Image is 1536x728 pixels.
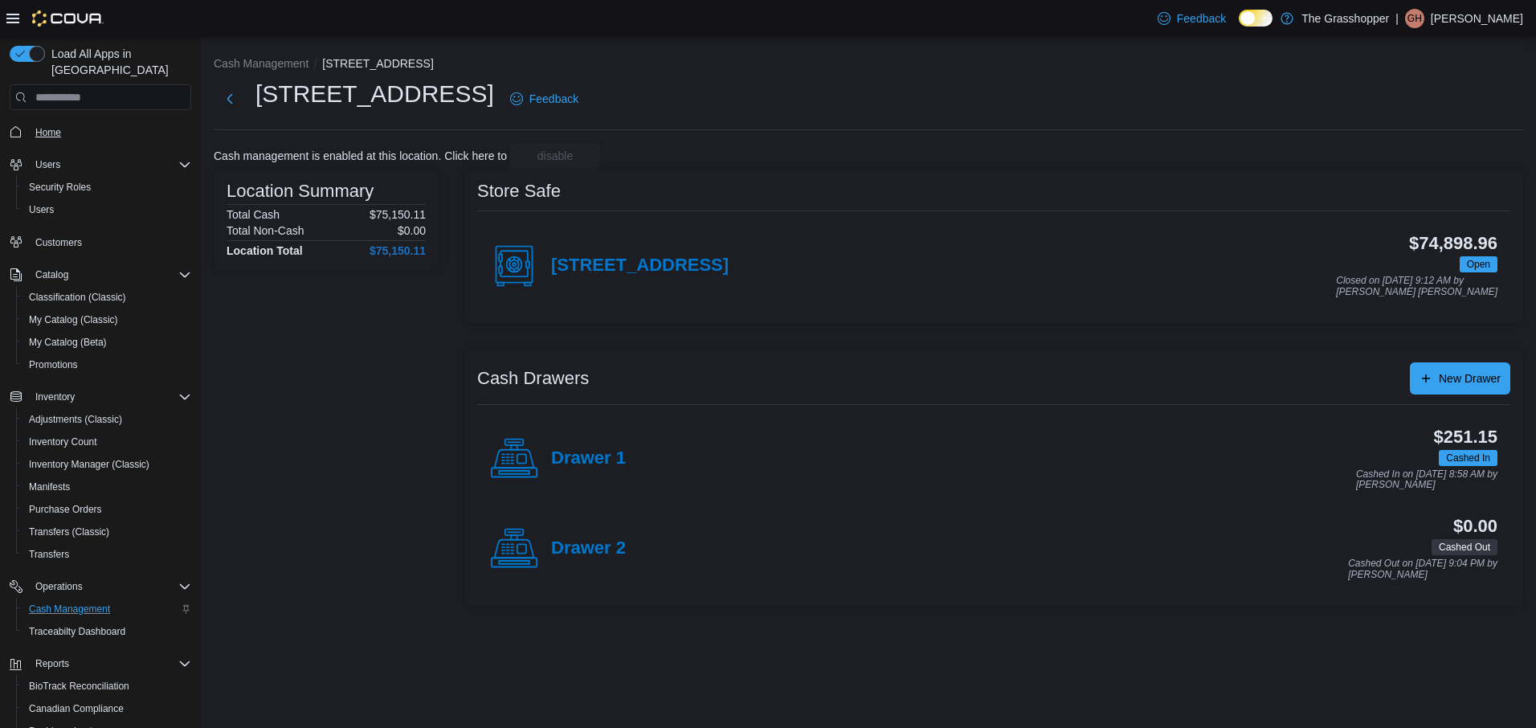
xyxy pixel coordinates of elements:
p: Cashed Out on [DATE] 9:04 PM by [PERSON_NAME] [1348,558,1497,580]
button: Inventory [29,387,81,407]
span: Promotions [22,355,191,374]
span: Cashed In [1439,450,1497,466]
nav: An example of EuiBreadcrumbs [214,55,1523,75]
button: Inventory Manager (Classic) [16,453,198,476]
button: Cash Management [214,57,308,70]
h4: $75,150.11 [370,244,426,257]
a: Traceabilty Dashboard [22,622,132,641]
span: Promotions [29,358,78,371]
button: Transfers [16,543,198,566]
button: Home [3,120,198,143]
a: Cash Management [22,599,116,619]
span: Canadian Compliance [29,702,124,715]
span: Transfers [22,545,191,564]
span: disable [537,148,573,164]
span: Security Roles [22,178,191,197]
span: BioTrack Reconciliation [22,677,191,696]
img: Cova [32,10,104,27]
button: My Catalog (Beta) [16,331,198,354]
span: Inventory Manager (Classic) [29,458,149,471]
h3: Store Safe [477,182,561,201]
span: Inventory Count [22,432,191,452]
button: disable [510,143,600,169]
h3: $74,898.96 [1409,234,1497,253]
span: Open [1467,257,1490,272]
span: Cash Management [29,603,110,616]
button: Reports [29,654,76,673]
span: Canadian Compliance [22,699,191,718]
button: Classification (Classic) [16,286,198,309]
span: GH [1407,9,1422,28]
a: Feedback [504,83,585,115]
span: Users [29,155,191,174]
span: Inventory [29,387,191,407]
button: Transfers (Classic) [16,521,198,543]
span: My Catalog (Classic) [22,310,191,329]
span: Feedback [529,91,578,107]
button: Catalog [3,264,198,286]
a: Canadian Compliance [22,699,130,718]
a: Transfers (Classic) [22,522,116,542]
h4: Location Total [227,244,303,257]
button: Users [16,198,198,221]
button: Customers [3,231,198,254]
span: Cashed In [1446,451,1490,465]
button: Traceabilty Dashboard [16,620,198,643]
span: Catalog [29,265,191,284]
button: Operations [3,575,198,598]
span: Operations [29,577,191,596]
button: Inventory [3,386,198,408]
span: Security Roles [29,181,91,194]
button: Inventory Count [16,431,198,453]
h3: $0.00 [1453,517,1497,536]
a: My Catalog (Beta) [22,333,113,352]
span: Reports [35,657,69,670]
button: My Catalog (Classic) [16,309,198,331]
p: | [1395,9,1399,28]
span: Feedback [1177,10,1226,27]
button: Security Roles [16,176,198,198]
h6: Total Cash [227,208,280,221]
button: Users [3,153,198,176]
span: Traceabilty Dashboard [29,625,125,638]
input: Dark Mode [1239,10,1273,27]
span: Inventory [35,391,75,403]
span: Transfers (Classic) [22,522,191,542]
p: The Grasshopper [1301,9,1389,28]
p: $75,150.11 [370,208,426,221]
span: My Catalog (Beta) [22,333,191,352]
span: Traceabilty Dashboard [22,622,191,641]
button: Reports [3,652,198,675]
span: Customers [35,236,82,249]
span: Transfers [29,548,69,561]
p: $0.00 [398,224,426,237]
button: Operations [29,577,89,596]
span: New Drawer [1439,370,1501,386]
button: Manifests [16,476,198,498]
span: Inventory Count [29,436,97,448]
span: Users [22,200,191,219]
a: Users [22,200,60,219]
span: Manifests [29,481,70,493]
span: Classification (Classic) [22,288,191,307]
a: Manifests [22,477,76,497]
span: Catalog [35,268,68,281]
span: Load All Apps in [GEOGRAPHIC_DATA] [45,46,191,78]
span: Manifests [22,477,191,497]
a: Purchase Orders [22,500,108,519]
span: Cash Management [22,599,191,619]
h3: Cash Drawers [477,369,589,388]
a: Promotions [22,355,84,374]
span: Operations [35,580,83,593]
a: Home [29,123,67,142]
a: Adjustments (Classic) [22,410,129,429]
p: Cash management is enabled at this location. Click here to [214,149,507,162]
span: My Catalog (Beta) [29,336,107,349]
h4: Drawer 1 [551,448,626,469]
span: Adjustments (Classic) [29,413,122,426]
button: Purchase Orders [16,498,198,521]
p: [PERSON_NAME] [1431,9,1523,28]
span: Users [29,203,54,216]
span: Cashed Out [1432,539,1497,555]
